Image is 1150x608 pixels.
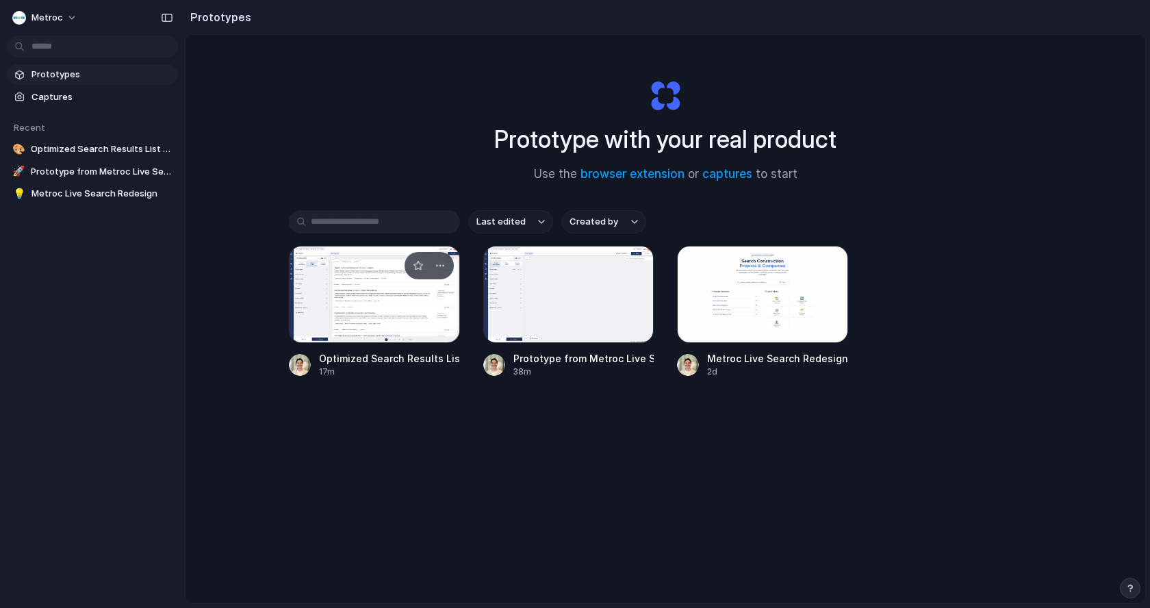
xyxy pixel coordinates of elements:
[319,351,460,366] div: Optimized Search Results List View
[7,87,178,107] a: Captures
[31,142,172,156] span: Optimized Search Results List View
[707,366,848,378] div: 2d
[7,64,178,85] a: Prototypes
[31,165,172,179] span: Prototype from Metroc Live Search
[12,142,25,156] div: 🎨
[185,9,251,25] h2: Prototypes
[12,187,26,201] div: 💡
[7,7,84,29] button: Metroc
[707,351,848,366] div: Metroc Live Search Redesign
[468,210,553,233] button: Last edited
[561,210,646,233] button: Created by
[7,183,178,204] a: 💡Metroc Live Search Redesign
[513,351,654,366] div: Prototype from Metroc Live Search
[570,215,618,229] span: Created by
[319,366,460,378] div: 17m
[289,246,460,378] a: Optimized Search Results List ViewOptimized Search Results List View17m
[513,366,654,378] div: 38m
[12,165,25,179] div: 🚀
[580,167,685,181] a: browser extension
[7,139,178,160] a: 🎨Optimized Search Results List View
[534,166,797,183] span: Use the or to start
[702,167,752,181] a: captures
[476,215,526,229] span: Last edited
[494,121,836,157] h1: Prototype with your real product
[7,162,178,182] a: 🚀Prototype from Metroc Live Search
[483,246,654,378] a: Prototype from Metroc Live SearchPrototype from Metroc Live Search38m
[31,11,63,25] span: Metroc
[14,122,45,133] span: Recent
[31,187,172,201] span: Metroc Live Search Redesign
[31,90,172,104] span: Captures
[31,68,172,81] span: Prototypes
[677,246,848,378] a: Metroc Live Search RedesignMetroc Live Search Redesign2d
